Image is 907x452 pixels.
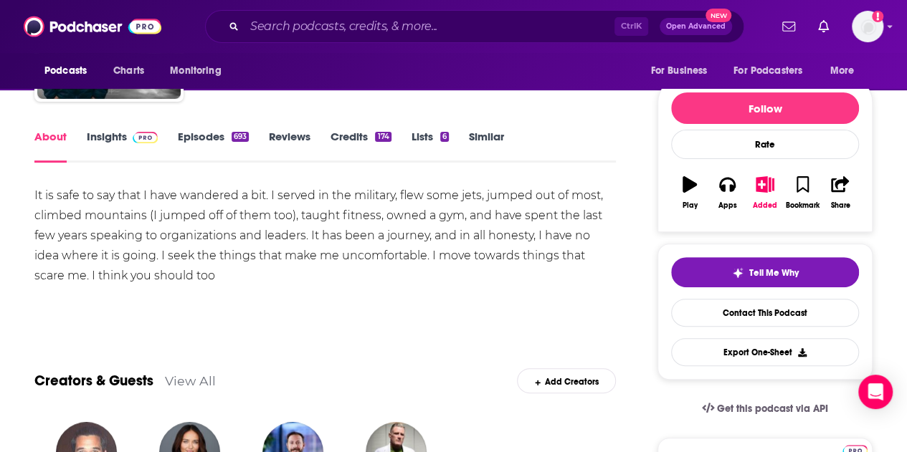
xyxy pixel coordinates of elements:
[708,167,746,218] button: Apps
[160,57,239,85] button: open menu
[852,11,883,42] span: Logged in as SarahCBreivogel
[34,372,153,390] a: Creators & Guests
[671,338,859,366] button: Export One-Sheet
[469,130,504,163] a: Similar
[683,201,698,210] div: Play
[44,61,87,81] span: Podcasts
[244,15,614,38] input: Search podcasts, credits, & more...
[671,299,859,327] a: Contact This Podcast
[34,186,616,286] div: It is safe to say that I have wandered a bit. I served in the military, flew some jets, jumped ou...
[640,57,725,85] button: open menu
[113,61,144,81] span: Charts
[852,11,883,42] button: Show profile menu
[104,57,153,85] a: Charts
[178,130,249,163] a: Episodes693
[34,57,105,85] button: open menu
[690,391,840,426] a: Get this podcast via API
[718,201,737,210] div: Apps
[671,257,859,287] button: tell me why sparkleTell Me Why
[733,61,802,81] span: For Podcasters
[746,167,784,218] button: Added
[671,167,708,218] button: Play
[822,167,859,218] button: Share
[232,132,249,142] div: 693
[412,130,449,163] a: Lists6
[852,11,883,42] img: User Profile
[717,403,828,415] span: Get this podcast via API
[650,61,707,81] span: For Business
[517,368,615,393] div: Add Creators
[165,373,216,388] a: View All
[671,92,859,124] button: Follow
[812,14,835,39] a: Show notifications dropdown
[786,201,820,210] div: Bookmark
[830,201,850,210] div: Share
[614,17,648,36] span: Ctrl K
[749,267,799,279] span: Tell Me Why
[24,13,161,40] img: Podchaser - Follow, Share and Rate Podcasts
[830,61,855,81] span: More
[872,11,883,22] svg: Add a profile image
[34,130,67,163] a: About
[87,130,158,163] a: InsightsPodchaser Pro
[753,201,777,210] div: Added
[375,132,391,142] div: 174
[820,57,873,85] button: open menu
[170,61,221,81] span: Monitoring
[706,9,731,22] span: New
[331,130,391,163] a: Credits174
[205,10,744,43] div: Search podcasts, credits, & more...
[133,132,158,143] img: Podchaser Pro
[777,14,801,39] a: Show notifications dropdown
[784,167,821,218] button: Bookmark
[269,130,310,163] a: Reviews
[440,132,449,142] div: 6
[724,57,823,85] button: open menu
[858,375,893,409] div: Open Intercom Messenger
[732,267,744,279] img: tell me why sparkle
[660,18,732,35] button: Open AdvancedNew
[671,130,859,159] div: Rate
[666,23,726,30] span: Open Advanced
